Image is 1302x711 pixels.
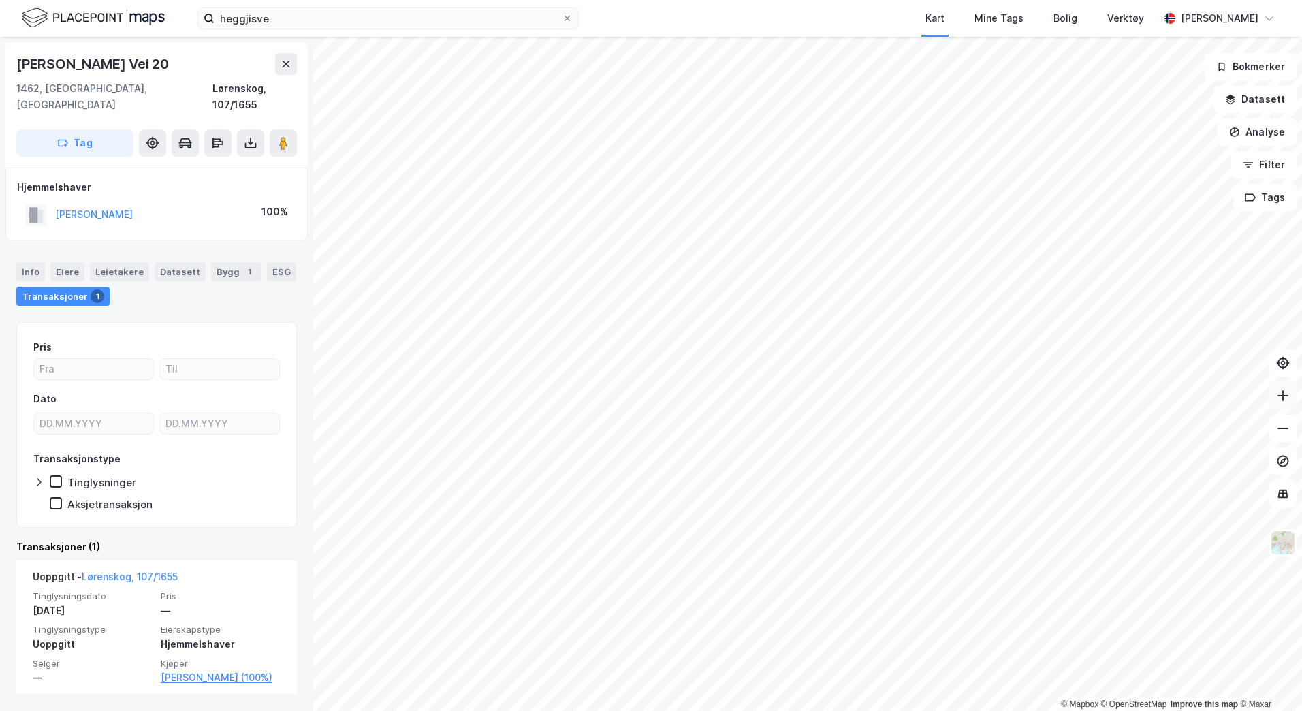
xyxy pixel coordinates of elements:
[67,476,136,489] div: Tinglysninger
[161,590,281,602] span: Pris
[1234,646,1302,711] iframe: Chat Widget
[1231,151,1297,178] button: Filter
[1181,10,1258,27] div: [PERSON_NAME]
[160,359,279,379] input: Til
[1234,646,1302,711] div: Kontrollprogram for chat
[1101,699,1167,709] a: OpenStreetMap
[50,262,84,281] div: Eiere
[242,265,256,279] div: 1
[212,80,297,113] div: Lørenskog, 107/1655
[261,204,288,220] div: 100%
[211,262,261,281] div: Bygg
[90,262,149,281] div: Leietakere
[67,498,153,511] div: Aksjetransaksjon
[161,669,281,686] a: [PERSON_NAME] (100%)
[33,391,57,407] div: Dato
[161,603,281,619] div: —
[17,179,296,195] div: Hjemmelshaver
[925,10,944,27] div: Kart
[215,8,562,29] input: Søk på adresse, matrikkel, gårdeiere, leietakere eller personer
[91,289,104,303] div: 1
[33,569,178,590] div: Uoppgitt -
[155,262,206,281] div: Datasett
[974,10,1023,27] div: Mine Tags
[33,636,153,652] div: Uoppgitt
[1213,86,1297,113] button: Datasett
[34,359,153,379] input: Fra
[161,636,281,652] div: Hjemmelshaver
[161,658,281,669] span: Kjøper
[16,80,212,113] div: 1462, [GEOGRAPHIC_DATA], [GEOGRAPHIC_DATA]
[1270,530,1296,556] img: Z
[1061,699,1098,709] a: Mapbox
[1053,10,1077,27] div: Bolig
[33,451,121,467] div: Transaksjonstype
[160,413,279,434] input: DD.MM.YYYY
[1233,184,1297,211] button: Tags
[267,262,296,281] div: ESG
[161,624,281,635] span: Eierskapstype
[1205,53,1297,80] button: Bokmerker
[34,413,153,434] input: DD.MM.YYYY
[33,590,153,602] span: Tinglysningsdato
[33,339,52,355] div: Pris
[1218,118,1297,146] button: Analyse
[82,571,178,582] a: Lørenskog, 107/1655
[33,669,153,686] div: —
[1107,10,1144,27] div: Verktøy
[33,624,153,635] span: Tinglysningstype
[22,6,165,30] img: logo.f888ab2527a4732fd821a326f86c7f29.svg
[16,129,133,157] button: Tag
[33,658,153,669] span: Selger
[16,287,110,306] div: Transaksjoner
[16,262,45,281] div: Info
[33,603,153,619] div: [DATE]
[16,53,172,75] div: [PERSON_NAME] Vei 20
[1171,699,1238,709] a: Improve this map
[16,539,297,555] div: Transaksjoner (1)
